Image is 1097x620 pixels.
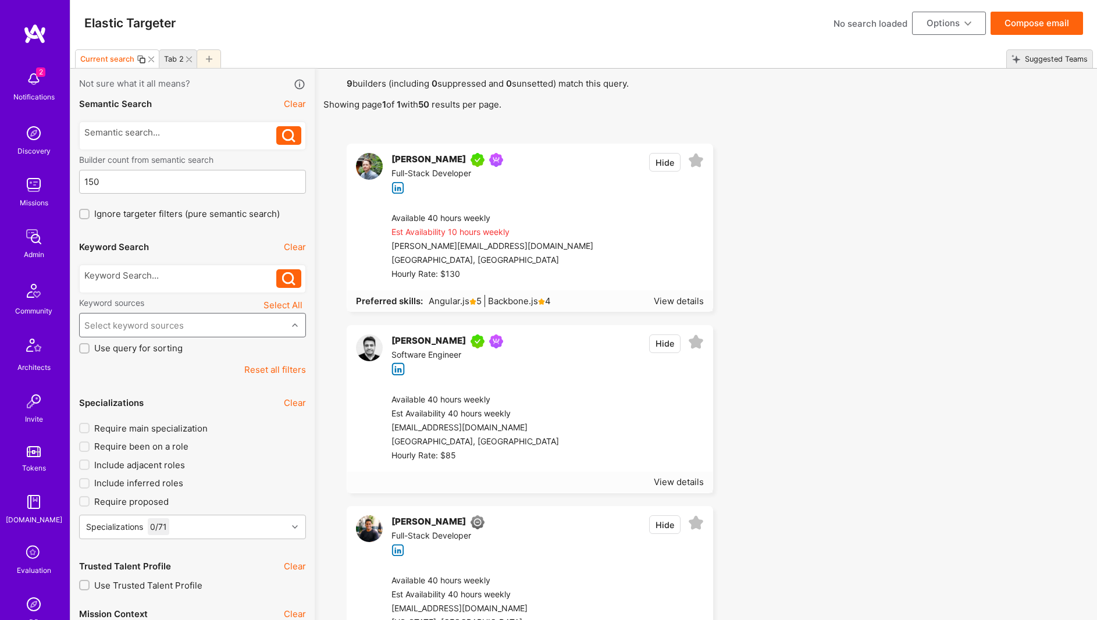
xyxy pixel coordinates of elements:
span: Ignore targeter filters (pure semantic search) [94,208,280,220]
div: Full-Stack Developer [391,529,489,543]
img: Been on Mission [489,153,503,167]
strong: 9 [347,78,352,89]
div: Est Availability 10 hours weekly [391,226,593,240]
div: Architects [17,361,51,373]
strong: Preferred skills: [356,295,423,307]
i: icon Star [469,298,476,305]
div: [DOMAIN_NAME] [6,514,62,526]
i: icon SuggestedTeamsInactive [1011,55,1020,63]
div: Available 40 hours weekly [391,574,547,588]
div: Available 40 hours weekly [391,212,593,226]
button: Reset all filters [244,364,306,376]
div: Hourly Rate: $85 [391,449,559,463]
div: Tokens [22,462,46,474]
div: [GEOGRAPHIC_DATA], [GEOGRAPHIC_DATA] [391,435,559,449]
button: Hide [649,515,681,534]
img: discovery [22,122,45,145]
a: User Avatar [356,515,383,557]
span: Include inferred roles [94,477,183,489]
label: Keyword sources [79,297,144,308]
div: Current search [80,55,134,63]
button: Hide [649,334,681,353]
div: Software Engineer [391,348,508,362]
span: Include adjacent roles [94,459,185,471]
span: Not sure what it all means? [79,77,190,91]
p: Showing page of with results per page. [323,98,1088,111]
div: Specializations [79,397,144,409]
button: Compose email [991,12,1083,35]
img: User Avatar [356,153,383,180]
i: icon ArrowDownBlack [964,20,971,27]
span: Use query for sorting [94,342,183,354]
img: tokens [27,446,41,457]
div: Est Availability 40 hours weekly [391,588,547,602]
div: Keyword Search [79,241,149,253]
button: Clear [284,608,306,620]
div: [PERSON_NAME] [391,153,466,167]
i: icon EmptyStar [688,515,704,531]
div: Invite [25,413,43,425]
div: [PERSON_NAME][EMAIL_ADDRESS][DOMAIN_NAME] [391,240,593,254]
img: teamwork [22,173,45,197]
img: guide book [22,490,45,514]
i: icon Close [148,56,154,62]
img: Community [20,277,48,305]
i: icon Close [186,56,192,62]
div: Discovery [17,145,51,157]
div: View details [654,295,704,307]
i: icon Chevron [292,322,298,328]
img: logo [23,23,47,44]
div: Select keyword sources [84,319,184,332]
div: Mission Context [79,608,148,620]
img: Been on Mission [489,334,503,348]
div: [EMAIL_ADDRESS][DOMAIN_NAME] [391,602,547,616]
img: Limited Access [471,515,485,529]
button: Hide [649,153,681,172]
div: Evaluation [17,564,51,576]
img: A.Teamer in Residence [471,153,485,167]
button: Clear [284,397,306,409]
div: Notifications [13,91,55,103]
div: Hourly Rate: $130 [391,268,593,282]
div: Missions [20,197,48,209]
div: Available 40 hours weekly [391,393,559,407]
a: User Avatar [356,334,383,376]
div: [EMAIL_ADDRESS][DOMAIN_NAME] [391,421,559,435]
button: Options [912,12,986,35]
div: Admin [24,248,44,261]
span: 2 [36,67,45,77]
i: icon Plus [206,56,212,62]
span: Angular.js 5 [426,295,482,307]
span: Require proposed [94,496,169,508]
i: icon SelectionTeam [23,542,45,564]
i: icon Star [538,298,545,305]
div: Specializations [86,521,143,533]
div: View details [654,476,704,488]
button: Clear [284,241,306,253]
div: Semantic Search [79,98,152,110]
i: icon EmptyStar [688,153,704,169]
i: icon Info [293,78,307,91]
img: bell [22,67,45,91]
img: admin teamwork [22,225,45,248]
div: [GEOGRAPHIC_DATA], [GEOGRAPHIC_DATA] [391,254,593,268]
div: Est Availability 40 hours weekly [391,407,559,421]
div: No search loaded [834,17,907,30]
i: icon Search [282,129,295,142]
strong: 1 [397,99,401,110]
strong: 0 [432,78,437,89]
i: icon Copy [137,55,146,64]
div: Trusted Talent Profile [79,560,171,572]
i: icon linkedIn [391,181,405,195]
strong: 50 [418,99,429,110]
strong: 0 [506,78,512,89]
div: Suggested Teams [1020,51,1088,67]
span: Backbone.js 4 [485,295,551,307]
button: Clear [284,98,306,110]
img: Architects [20,333,48,361]
i: icon linkedIn [391,362,405,376]
div: 0 / 71 [148,518,169,535]
button: Clear [284,560,306,572]
img: Admin Search [22,593,45,616]
span: Require been on a role [94,440,188,452]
